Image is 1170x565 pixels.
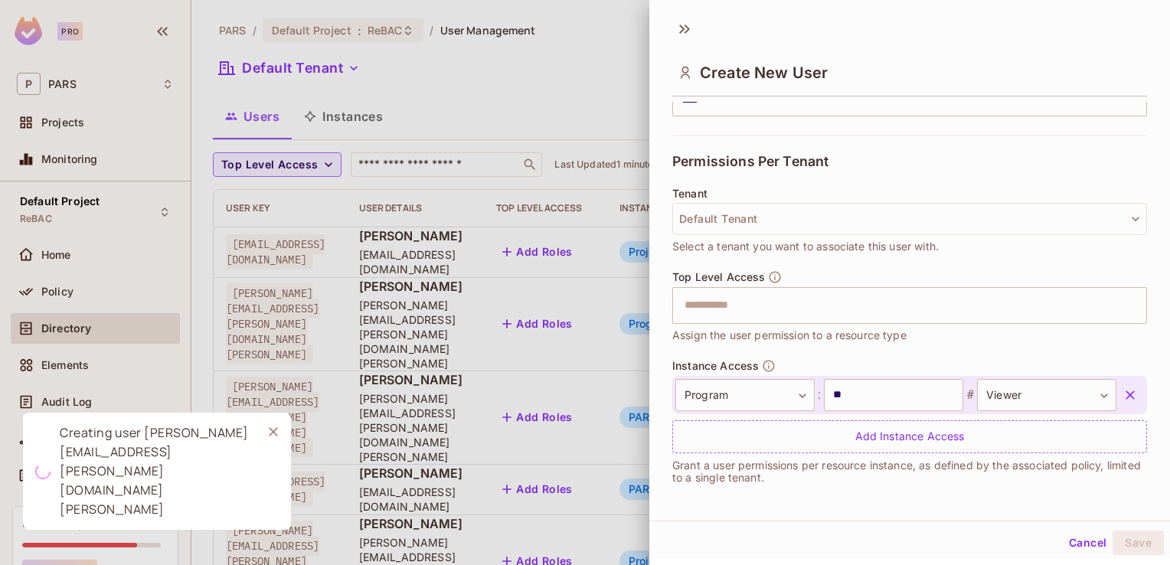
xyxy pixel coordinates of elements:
[1113,531,1164,555] button: Save
[977,379,1116,411] div: Viewer
[262,420,285,443] button: Close
[672,203,1147,235] button: Default Tenant
[672,360,759,372] span: Instance Access
[60,423,250,519] div: Creating user [PERSON_NAME][EMAIL_ADDRESS][PERSON_NAME][DOMAIN_NAME][PERSON_NAME]
[672,238,939,255] span: Select a tenant you want to associate this user with.
[672,420,1147,453] div: Add Instance Access
[700,64,828,82] span: Create New User
[1139,303,1142,306] button: Open
[675,379,815,411] div: Program
[1063,531,1113,555] button: Cancel
[672,188,708,200] span: Tenant
[963,386,977,404] span: #
[815,386,824,404] span: :
[672,154,828,169] span: Permissions Per Tenant
[672,327,907,344] span: Assign the user permission to a resource type
[672,459,1147,484] p: Grant a user permissions per resource instance, as defined by the associated policy, limited to a...
[672,271,765,283] span: Top Level Access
